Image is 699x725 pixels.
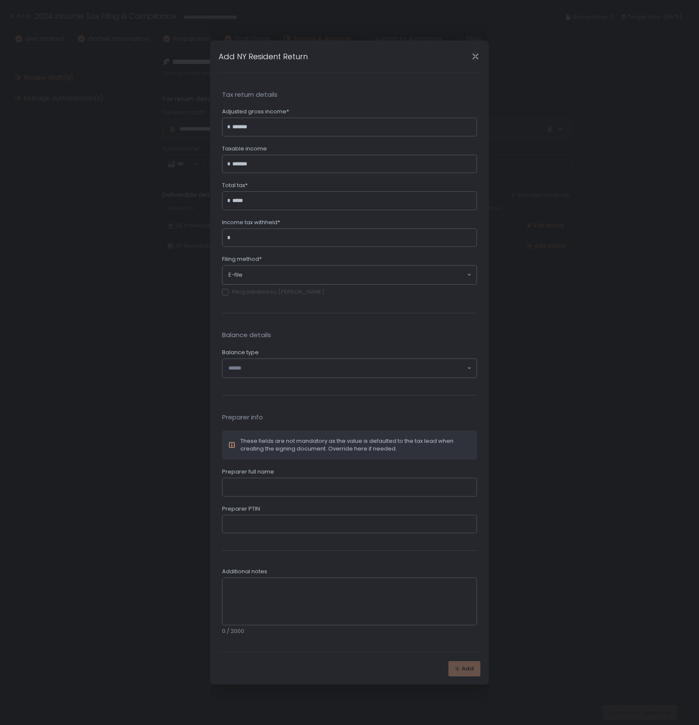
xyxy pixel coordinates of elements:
[222,90,477,100] span: Tax return details
[222,182,248,189] span: Total tax*
[222,413,477,422] span: Preparer info
[243,271,466,279] input: Search for option
[462,52,489,61] div: Close
[219,51,308,62] h1: Add NY Resident Return
[228,364,466,373] input: Search for option
[222,349,259,356] span: Balance type
[222,468,274,476] span: Preparer full name
[222,255,262,263] span: Filing method*
[228,271,243,279] span: E-file
[222,627,477,635] div: 0 / 2000
[222,505,260,513] span: Preparer PTIN
[222,145,267,153] span: Taxable income
[222,359,477,378] div: Search for option
[222,219,280,226] span: Income tax withheld*
[222,330,477,340] span: Balance details
[222,266,477,284] div: Search for option
[240,437,471,453] div: These fields are not mandatory as the value is defaulted to the tax lead when creating the signin...
[222,568,267,575] span: Additional notes
[222,108,289,116] span: Adjusted gross income*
